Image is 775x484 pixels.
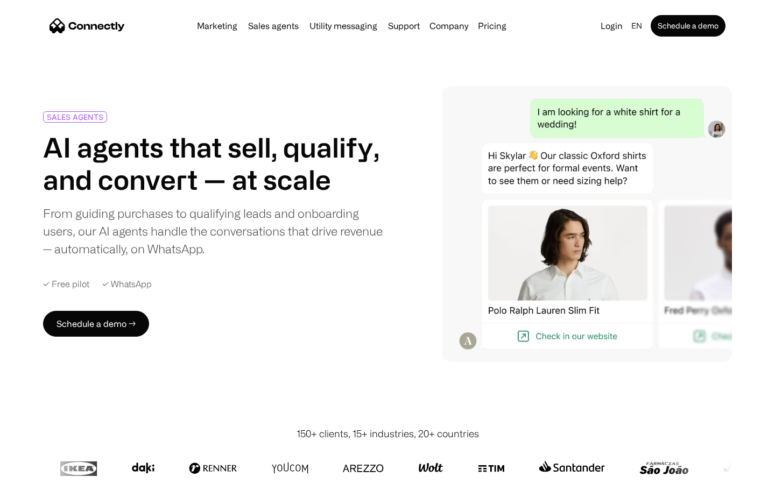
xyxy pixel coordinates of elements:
[11,464,65,480] aside: Language selected: English
[47,113,103,121] div: SALES AGENTS
[429,18,468,33] div: Company
[43,311,149,337] a: Schedule a demo →
[651,15,725,37] a: Schedule a demo
[305,22,382,30] a: Utility messaging
[102,279,152,289] div: ✓ WhatsApp
[631,18,642,33] div: en
[22,465,65,480] ul: Language list
[474,22,511,30] a: Pricing
[43,131,383,196] h1: AI agents that sell, qualify, and convert — at scale
[596,18,627,33] a: Login
[384,22,424,30] a: Support
[43,279,89,289] div: ✓ Free pilot
[43,204,383,258] div: From guiding purchases to qualifying leads and onboarding users, our AI agents handle the convers...
[193,22,242,30] a: Marketing
[297,426,479,441] div: 150+ clients, 15+ industries, 20+ countries
[244,22,303,30] a: Sales agents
